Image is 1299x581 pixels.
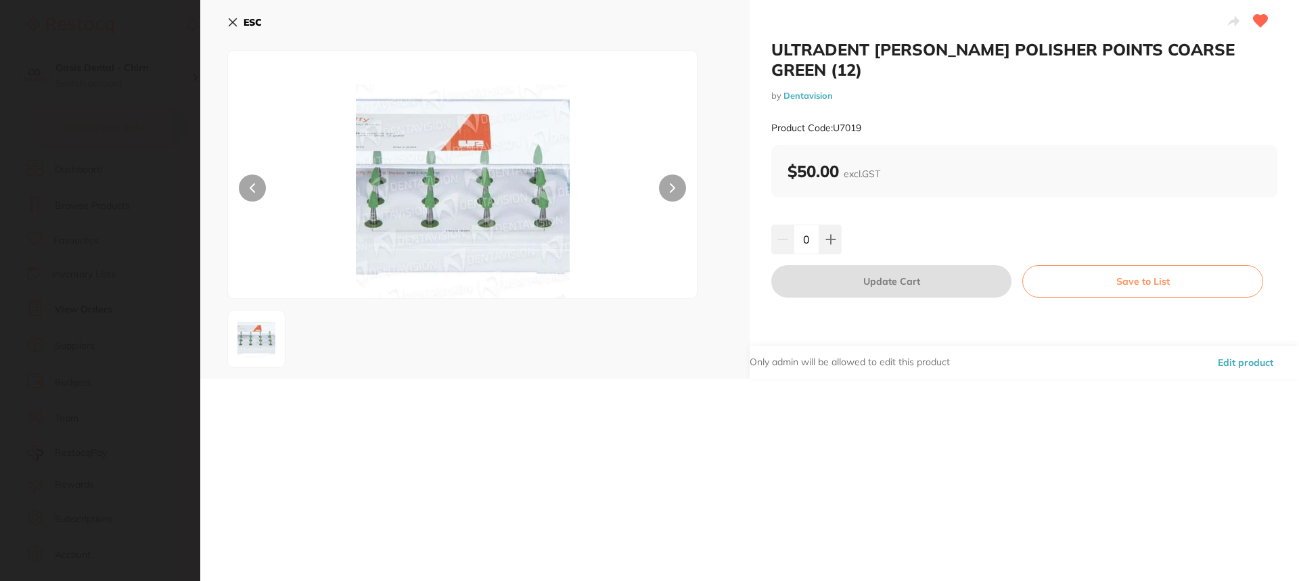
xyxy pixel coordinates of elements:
span: excl. GST [844,168,880,180]
b: $50.00 [788,161,880,181]
a: Dentavision [783,90,833,101]
button: Save to List [1022,265,1263,298]
button: ESC [227,11,262,34]
p: Only admin will be allowed to edit this product [750,356,950,369]
small: Product Code: U7019 [771,122,861,134]
button: Edit product [1214,346,1277,379]
small: by [771,91,1277,101]
b: ESC [244,16,262,28]
h2: ULTRADENT [PERSON_NAME] POLISHER POINTS COARSE GREEN (12) [771,39,1277,80]
img: OS5qcGVn [232,315,281,363]
button: Update Cart [771,265,1011,298]
img: OS5qcGVn [322,85,603,298]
